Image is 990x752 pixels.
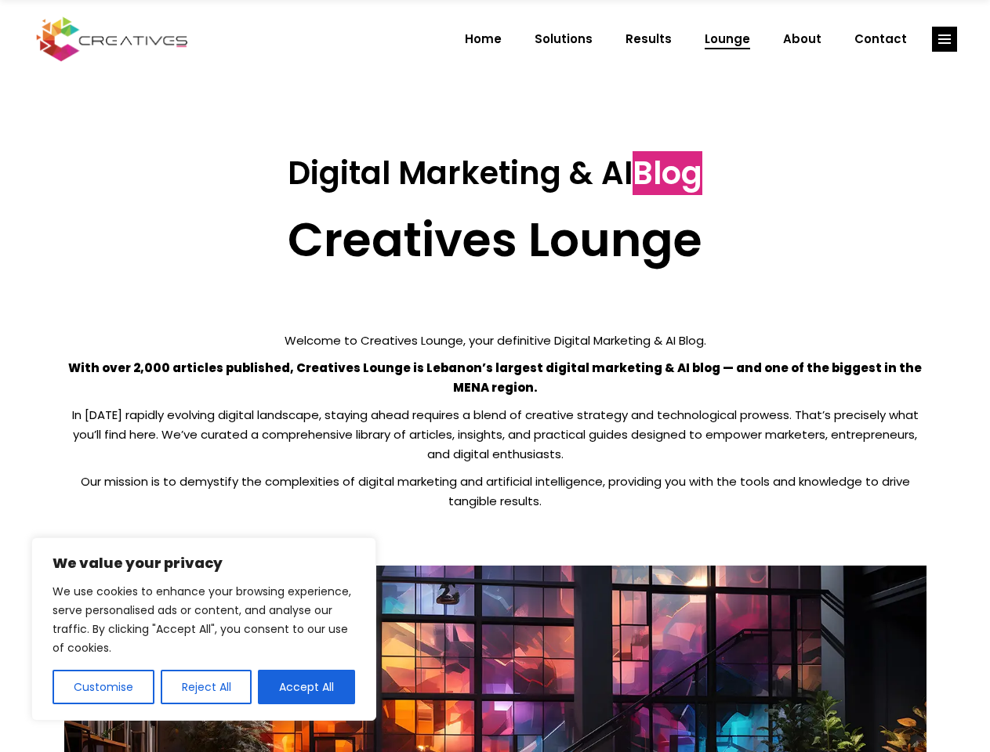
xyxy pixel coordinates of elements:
[64,472,927,511] p: Our mission is to demystify the complexities of digital marketing and artificial intelligence, pr...
[688,19,767,60] a: Lounge
[609,19,688,60] a: Results
[64,211,927,268] h2: Creatives Lounge
[53,670,154,704] button: Customise
[64,331,927,350] p: Welcome to Creatives Lounge, your definitive Digital Marketing & AI Blog.
[535,19,593,60] span: Solutions
[518,19,609,60] a: Solutions
[64,154,927,192] h3: Digital Marketing & AI
[53,582,355,657] p: We use cookies to enhance your browsing experience, serve personalised ads or content, and analys...
[161,670,252,704] button: Reject All
[258,670,355,704] button: Accept All
[767,19,838,60] a: About
[626,19,672,60] span: Results
[31,537,376,721] div: We value your privacy
[64,405,927,464] p: In [DATE] rapidly evolving digital landscape, staying ahead requires a blend of creative strategy...
[68,360,922,396] strong: With over 2,000 articles published, Creatives Lounge is Lebanon’s largest digital marketing & AI ...
[448,19,518,60] a: Home
[53,554,355,573] p: We value your privacy
[465,19,502,60] span: Home
[33,15,191,63] img: Creatives
[705,19,750,60] span: Lounge
[783,19,821,60] span: About
[854,19,907,60] span: Contact
[838,19,923,60] a: Contact
[932,27,957,52] a: link
[633,151,702,195] span: Blog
